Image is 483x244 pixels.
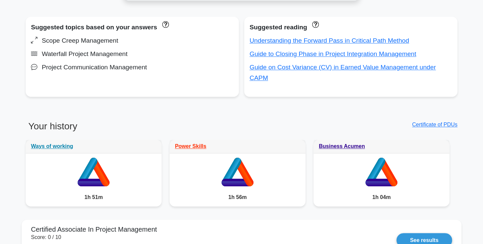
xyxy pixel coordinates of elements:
div: 1h 04m [313,188,449,206]
div: 1h 56m [170,188,305,206]
div: Scope Creep Management [31,35,234,46]
a: Business Acumen [319,143,365,149]
a: Ways of working [31,143,73,149]
a: These concepts have been answered less than 50% correct. The guides disapear when you answer ques... [310,20,319,27]
a: Understanding the Forward Pass in Critical Path Method [249,37,409,44]
a: These topics have been answered less than 50% correct. Topics disapear when you answer questions ... [161,20,169,27]
div: 1h 51m [26,188,162,206]
a: Certificate of PDUs [412,122,457,127]
div: Waterfall Project Management [31,49,234,59]
a: Guide to Closing Phase in Project Integration Management [249,50,416,57]
a: Guide on Cost Variance (CV) in Earned Value Management under CAPM [249,64,436,81]
h3: Your history [26,121,238,137]
div: Suggested reading [249,22,452,33]
div: Suggested topics based on your answers [31,22,234,33]
div: Project Communication Management [31,62,234,73]
a: Power Skills [175,143,206,149]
